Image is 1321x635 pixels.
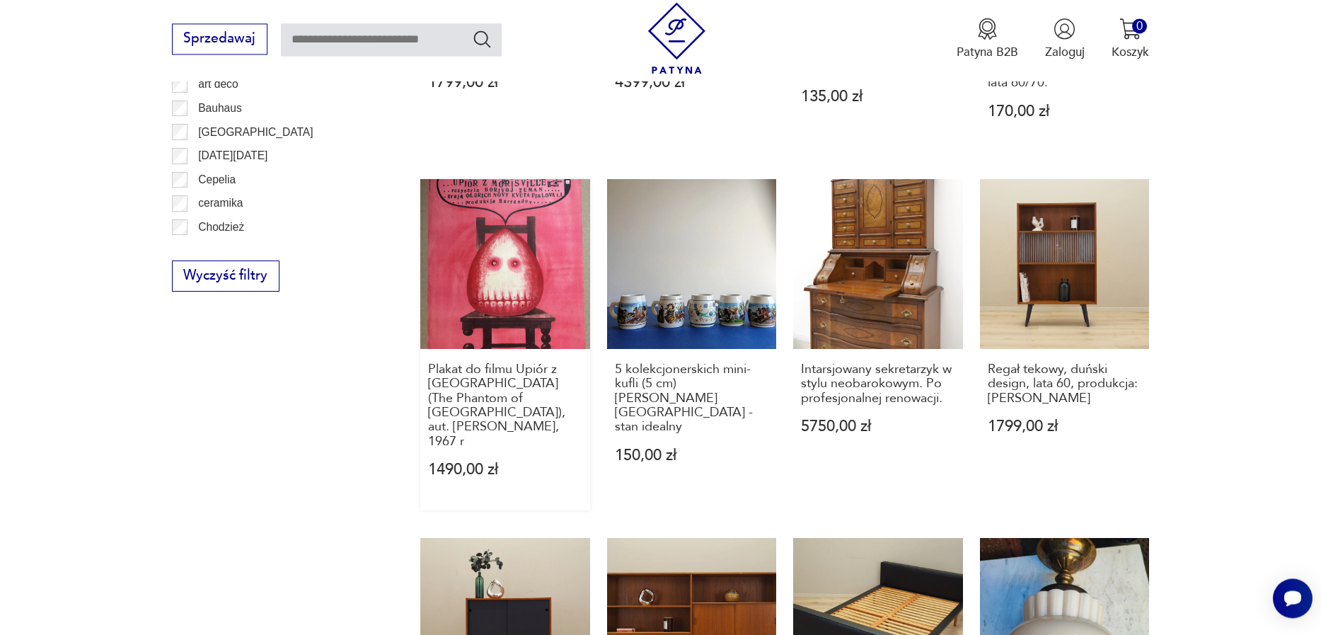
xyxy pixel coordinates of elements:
h3: Regał tekowy, duński design, lata 60, produkcja: [PERSON_NAME] [988,362,1142,406]
p: 1490,00 zł [428,462,582,477]
p: 170,00 zł [988,104,1142,119]
p: 4399,00 zł [615,75,769,90]
p: [GEOGRAPHIC_DATA] [198,123,313,142]
p: Chodzież [198,218,244,236]
p: Koszyk [1112,44,1149,60]
a: Plakat do filmu Upiór z Morisville (The Phantom of Morisville), aut. Franciszek Starowieyski, 196... [420,179,590,510]
p: 150,00 zł [615,448,769,463]
p: Zaloguj [1045,44,1085,60]
h3: 5 kolekcjonerskich mini-kufli (5 cm) [PERSON_NAME] [GEOGRAPHIC_DATA] - stan idealny [615,362,769,435]
button: Zaloguj [1045,18,1085,60]
a: Sprzedawaj [172,34,267,45]
p: 1799,00 zł [988,419,1142,434]
p: 5750,00 zł [801,419,955,434]
p: art deco [198,75,238,93]
a: 5 kolekcjonerskich mini-kufli (5 cm) Kurt Hammer Germany - stan idealny5 kolekcjonerskich mini-ku... [607,179,777,510]
p: Bauhaus [198,99,242,118]
p: [DATE][DATE] [198,147,267,165]
p: Patyna B2B [957,44,1018,60]
a: Regał tekowy, duński design, lata 60, produkcja: DaniaRegał tekowy, duński design, lata 60, produ... [980,179,1150,510]
iframe: Smartsupp widget button [1273,578,1313,618]
button: Sprzedawaj [172,23,267,55]
p: Cepelia [198,171,236,189]
p: 135,00 zł [801,89,955,104]
h3: Plakat do filmu Upiór z [GEOGRAPHIC_DATA] (The Phantom of [GEOGRAPHIC_DATA]), aut. [PERSON_NAME],... [428,362,582,449]
p: Ćmielów [198,242,241,261]
p: 1799,00 zł [428,75,582,90]
h3: Wazon ceramiczny vintage niebieski – szkliwienie reaktywne, [GEOGRAPHIC_DATA], lata 60/70. [988,18,1142,91]
button: Wyczyść filtry [172,261,279,292]
p: ceramika [198,194,243,212]
img: Ikona koszyka [1119,18,1141,40]
a: Ikona medaluPatyna B2B [957,18,1018,60]
img: Ikona medalu [976,18,998,40]
div: 0 [1132,18,1147,33]
button: Patyna B2B [957,18,1018,60]
img: Ikonka użytkownika [1054,18,1075,40]
a: Intarsjowany sekretarzyk w stylu neobarokowym. Po profesjonalnej renowacji.Intarsjowany sekretarz... [793,179,963,510]
button: 0Koszyk [1112,18,1149,60]
button: Szukaj [472,28,492,49]
h3: Intarsjowany sekretarzyk w stylu neobarokowym. Po profesjonalnej renowacji. [801,362,955,406]
img: Patyna - sklep z meblami i dekoracjami vintage [641,2,713,74]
